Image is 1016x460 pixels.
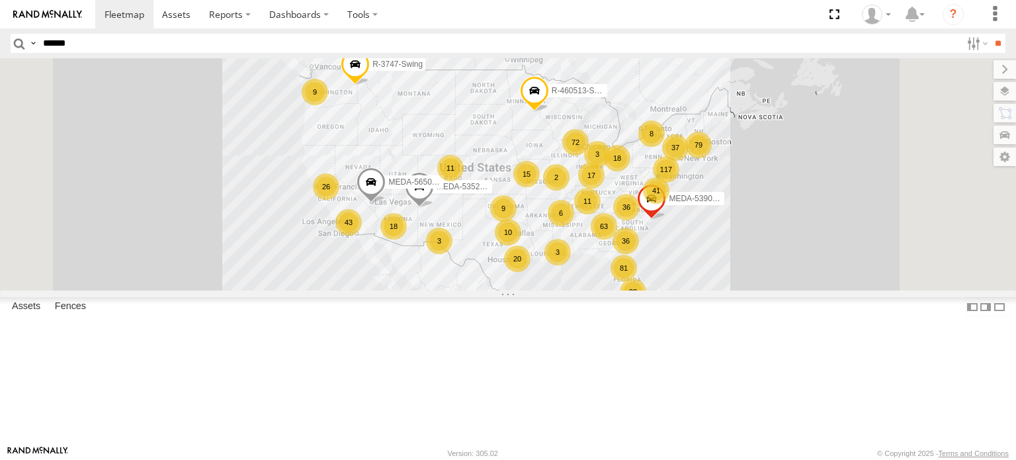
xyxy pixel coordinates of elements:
[653,156,679,183] div: 117
[13,10,82,19] img: rand-logo.svg
[643,177,669,204] div: 41
[448,449,498,457] div: Version: 305.02
[490,195,517,222] div: 9
[437,155,464,181] div: 11
[426,228,452,254] div: 3
[543,164,570,191] div: 2
[877,449,1009,457] div: © Copyright 2025 -
[685,132,712,158] div: 79
[966,297,979,316] label: Dock Summary Table to the Left
[7,447,68,460] a: Visit our Website
[513,161,540,187] div: 15
[388,177,456,186] span: MEDA-565002-Roll
[638,120,665,147] div: 8
[28,34,38,53] label: Search Query
[544,239,571,265] div: 3
[5,298,47,316] label: Assets
[552,86,611,95] span: R-460513-Swing
[613,228,639,254] div: 36
[584,141,611,167] div: 3
[302,79,328,105] div: 9
[562,129,589,156] div: 72
[574,188,601,214] div: 11
[662,134,689,161] div: 37
[962,34,990,53] label: Search Filter Options
[613,194,640,220] div: 36
[504,246,530,272] div: 20
[380,213,407,240] div: 18
[313,173,339,200] div: 26
[994,148,1016,166] label: Map Settings
[611,255,637,281] div: 81
[335,209,362,236] div: 43
[48,298,93,316] label: Fences
[943,4,964,25] i: ?
[495,219,521,246] div: 10
[857,5,896,24] div: Melissa Compton
[669,194,737,203] span: MEDA-539001-Roll
[620,279,646,305] div: 22
[939,449,1009,457] a: Terms and Conditions
[437,182,505,191] span: MEDA-535215-Roll
[604,145,630,171] div: 18
[372,59,423,68] span: R-3747-Swing
[578,162,605,189] div: 17
[548,200,574,226] div: 6
[591,213,617,240] div: 63
[979,297,992,316] label: Dock Summary Table to the Right
[993,297,1006,316] label: Hide Summary Table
